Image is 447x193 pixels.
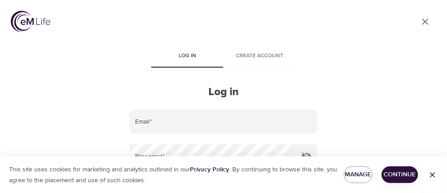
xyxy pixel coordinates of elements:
[229,51,290,61] span: Create account
[130,46,317,68] div: disabled tabs example
[190,165,229,174] a: Privacy Policy
[157,51,218,61] span: Log in
[11,11,50,32] img: logo
[389,169,411,180] span: Continue
[415,11,436,32] a: close
[382,166,419,183] button: Continue
[130,86,317,99] h2: Log in
[344,166,373,183] button: Manage
[351,169,366,180] span: Manage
